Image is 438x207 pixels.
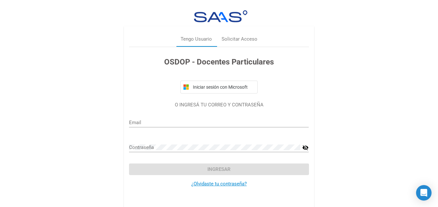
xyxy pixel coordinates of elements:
div: Tengo Usuario [181,35,212,43]
p: O INGRESÁ TU CORREO Y CONTRASEÑA [129,101,309,109]
mat-icon: visibility_off [302,144,309,152]
button: Ingresar [129,163,309,175]
a: ¿Olvidaste tu contraseña? [191,181,247,187]
h3: OSDOP - Docentes Particulares [129,56,309,68]
div: Solicitar Acceso [222,35,257,43]
span: Ingresar [207,166,231,172]
button: Iniciar sesión con Microsoft [180,81,258,94]
div: Open Intercom Messenger [416,185,432,201]
span: Iniciar sesión con Microsoft [192,84,255,90]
